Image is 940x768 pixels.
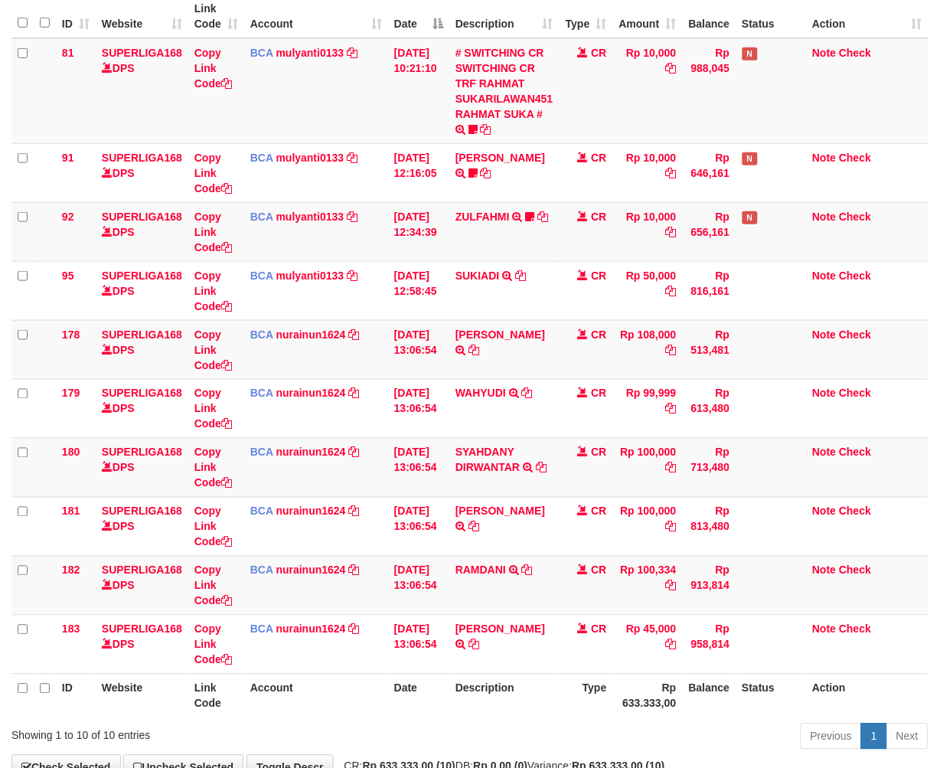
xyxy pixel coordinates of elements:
[743,152,758,165] span: Has Note
[276,564,346,577] a: nurainun1624
[886,724,929,750] a: Next
[194,47,232,90] a: Copy Link Code
[613,202,683,261] td: Rp 10,000
[666,226,677,238] a: Copy Rp 10,000 to clipboard
[666,462,677,474] a: Copy Rp 100,000 to clipboard
[683,261,736,320] td: Rp 816,161
[388,143,449,202] td: [DATE] 12:16:05
[666,344,677,356] a: Copy Rp 108,000 to clipboard
[347,270,357,282] a: Copy mulyanti0133 to clipboard
[813,152,837,164] a: Note
[250,270,273,282] span: BCA
[388,438,449,497] td: [DATE] 13:06:54
[522,564,533,577] a: Copy RAMDANI to clipboard
[666,167,677,179] a: Copy Rp 10,000 to clipboard
[455,47,553,120] a: # SWITCHING CR SWITCHING CR TRF RAHMAT SUKARILAWAN451 RAHMAT SUKA #
[666,580,677,592] a: Copy Rp 100,334 to clipboard
[683,320,736,379] td: Rp 513,481
[194,623,232,666] a: Copy Link Code
[250,446,273,459] span: BCA
[449,674,560,717] th: Description
[840,505,872,518] a: Check
[813,446,837,459] a: Note
[743,211,758,224] span: Has Note
[62,328,80,341] span: 178
[62,623,80,636] span: 183
[613,497,683,556] td: Rp 100,000
[388,261,449,320] td: [DATE] 12:58:45
[613,38,683,144] td: Rp 10,000
[455,446,520,474] a: SYAHDANY DIRWANTAR
[736,674,807,717] th: Status
[801,724,862,750] a: Previous
[194,564,232,607] a: Copy Link Code
[613,261,683,320] td: Rp 50,000
[250,152,273,164] span: BCA
[666,285,677,297] a: Copy Rp 50,000 to clipboard
[62,387,80,400] span: 179
[388,379,449,438] td: [DATE] 13:06:54
[96,38,188,144] td: DPS
[276,623,346,636] a: nurainun1624
[102,387,182,400] a: SUPERLIGA168
[481,167,491,179] a: Copy RIYO RAHMAN to clipboard
[388,497,449,556] td: [DATE] 13:06:54
[592,505,607,518] span: CR
[276,446,346,459] a: nurainun1624
[468,521,479,533] a: Copy ADITYA PRAMUDYA to clipboard
[592,564,607,577] span: CR
[276,328,346,341] a: nurainun1624
[613,143,683,202] td: Rp 10,000
[11,722,380,743] div: Showing 1 to 10 of 10 entries
[813,211,837,223] a: Note
[515,270,526,282] a: Copy SUKIADI to clipboard
[347,47,357,59] a: Copy mulyanti0133 to clipboard
[194,152,232,194] a: Copy Link Code
[347,152,357,164] a: Copy mulyanti0133 to clipboard
[102,152,182,164] a: SUPERLIGA168
[96,615,188,674] td: DPS
[62,152,74,164] span: 91
[96,674,188,717] th: Website
[840,328,872,341] a: Check
[349,564,360,577] a: Copy nurainun1624 to clipboard
[455,328,545,341] a: [PERSON_NAME]
[683,615,736,674] td: Rp 958,814
[388,674,449,717] th: Date
[349,328,360,341] a: Copy nurainun1624 to clipboard
[276,152,344,164] a: mulyanti0133
[96,320,188,379] td: DPS
[683,202,736,261] td: Rp 656,161
[194,387,232,430] a: Copy Link Code
[194,270,232,312] a: Copy Link Code
[276,270,344,282] a: mulyanti0133
[194,446,232,489] a: Copy Link Code
[666,62,677,74] a: Copy Rp 10,000 to clipboard
[388,615,449,674] td: [DATE] 13:06:54
[592,387,607,400] span: CR
[840,564,872,577] a: Check
[102,505,182,518] a: SUPERLIGA168
[683,674,736,717] th: Balance
[349,446,360,459] a: Copy nurainun1624 to clipboard
[96,261,188,320] td: DPS
[455,505,545,518] a: [PERSON_NAME]
[96,556,188,615] td: DPS
[276,211,344,223] a: mulyanti0133
[813,47,837,59] a: Note
[62,47,74,59] span: 81
[62,211,74,223] span: 92
[250,211,273,223] span: BCA
[455,152,545,164] a: [PERSON_NAME]
[455,564,506,577] a: RAMDANI
[455,387,506,400] a: WAHYUDI
[62,564,80,577] span: 182
[813,505,837,518] a: Note
[388,38,449,144] td: [DATE] 10:21:10
[250,47,273,59] span: BCA
[194,505,232,548] a: Copy Link Code
[840,623,872,636] a: Check
[96,143,188,202] td: DPS
[522,387,533,400] a: Copy WAHYUDI to clipboard
[250,387,273,400] span: BCA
